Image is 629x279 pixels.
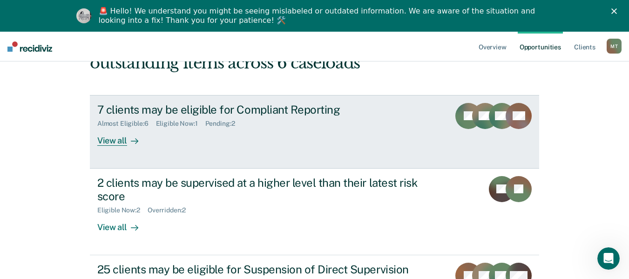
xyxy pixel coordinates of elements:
div: View all [97,128,149,146]
a: Clients [572,32,597,61]
div: View all [97,214,149,232]
a: 2 clients may be supervised at a higher level than their latest risk scoreEligible Now:2Overridde... [90,169,539,255]
div: 2 clients may be supervised at a higher level than their latest risk score [97,176,424,203]
a: 7 clients may be eligible for Compliant ReportingAlmost Eligible:6Eligible Now:1Pending:2View all [90,95,539,169]
a: Overview [477,32,508,61]
div: Almost Eligible : 6 [97,120,156,128]
img: Recidiviz [7,41,52,52]
div: Eligible Now : 1 [156,120,205,128]
div: 25 clients may be eligible for Suspension of Direct Supervision [97,263,424,276]
a: Opportunities [518,32,563,61]
div: M T [607,39,622,54]
div: 🚨 Hello! We understand you might be seeing mislabeled or outdated information. We are aware of th... [99,7,538,25]
div: Pending : 2 [205,120,243,128]
div: Eligible Now : 2 [97,206,148,214]
button: MT [607,39,622,54]
div: Overridden : 2 [148,206,193,214]
div: 7 clients may be eligible for Compliant Reporting [97,103,424,116]
div: Hi, [PERSON_NAME]. We’ve found some outstanding items across 6 caseloads [90,34,449,73]
iframe: Intercom live chat [597,247,620,270]
div: Close [611,8,621,14]
img: Profile image for Kim [76,8,91,23]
